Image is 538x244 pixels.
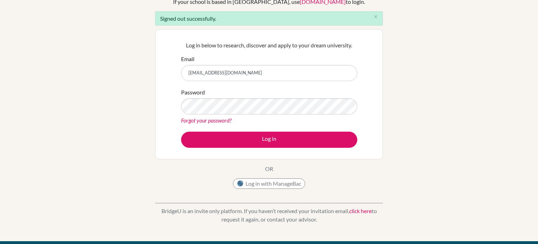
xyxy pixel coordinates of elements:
button: Log in with ManageBac [233,178,305,189]
a: click here [349,207,372,214]
button: Close [368,12,382,22]
i: close [373,14,378,19]
label: Password [181,88,205,97]
button: Log in [181,132,357,148]
div: Signed out successfully. [155,11,383,26]
p: BridgeU is an invite only platform. If you haven’t received your invitation email, to request it ... [155,207,383,224]
label: Email [181,55,194,63]
a: Forgot your password? [181,117,232,124]
p: Log in below to research, discover and apply to your dream university. [181,41,357,50]
p: OR [265,165,273,173]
